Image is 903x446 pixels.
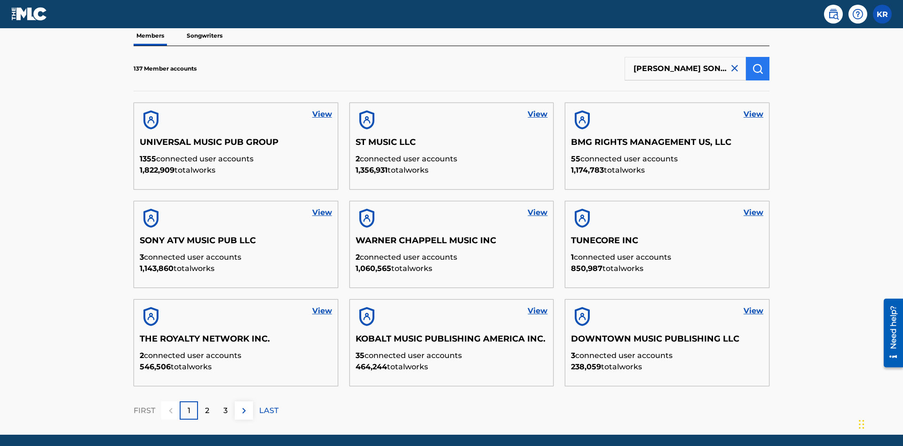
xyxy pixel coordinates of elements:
img: account [140,305,162,328]
h5: BMG RIGHTS MANAGEMENT US, LLC [571,137,763,153]
div: Drag [859,410,864,438]
img: help [852,8,863,20]
span: 2 [140,351,144,360]
p: LAST [259,405,278,416]
h5: DOWNTOWN MUSIC PUBLISHING LLC [571,334,763,350]
span: 464,244 [356,362,387,371]
h5: THE ROYALTY NETWORK INC. [140,334,332,350]
p: 1 [188,405,190,416]
img: account [571,207,594,230]
img: account [356,207,378,230]
h5: UNIVERSAL MUSIC PUB GROUP [140,137,332,153]
p: Songwriters [184,26,225,46]
p: 3 [223,405,228,416]
a: View [528,305,547,317]
p: total works [356,361,548,373]
p: total works [140,165,332,176]
p: total works [571,165,763,176]
p: connected user accounts [571,153,763,165]
a: View [312,305,332,317]
p: Members [134,26,167,46]
img: account [356,109,378,131]
img: account [571,109,594,131]
span: 1,356,931 [356,166,388,175]
p: total works [571,263,763,274]
p: connected user accounts [140,350,332,361]
img: account [571,305,594,328]
p: connected user accounts [571,350,763,361]
span: 55 [571,154,580,163]
span: 1,060,565 [356,264,391,273]
p: connected user accounts [356,252,548,263]
div: Help [848,5,867,24]
p: connected user accounts [356,350,548,361]
iframe: Chat Widget [856,401,903,446]
p: FIRST [134,405,155,416]
p: connected user accounts [356,153,548,165]
span: 238,059 [571,362,601,371]
a: View [744,305,763,317]
span: 850,987 [571,264,602,273]
p: connected user accounts [140,252,332,263]
span: 1,822,909 [140,166,174,175]
a: View [312,207,332,218]
span: 3 [140,253,144,262]
img: account [140,109,162,131]
img: account [356,305,378,328]
p: total works [140,361,332,373]
h5: SONY ATV MUSIC PUB LLC [140,235,332,252]
h5: TUNECORE INC [571,235,763,252]
h5: KOBALT MUSIC PUBLISHING AMERICA INC. [356,334,548,350]
a: View [528,109,547,120]
img: Search Works [752,63,763,74]
h5: ST MUSIC LLC [356,137,548,153]
p: total works [356,263,548,274]
img: search [828,8,839,20]
iframe: Resource Center [877,295,903,372]
span: 2 [356,253,360,262]
img: close [729,63,740,74]
input: Search Members [625,57,746,80]
span: 1355 [140,154,156,163]
a: View [744,207,763,218]
h5: WARNER CHAPPELL MUSIC INC [356,235,548,252]
p: total works [140,263,332,274]
p: total works [571,361,763,373]
div: User Menu [873,5,892,24]
p: total works [356,165,548,176]
span: 1,174,783 [571,166,604,175]
a: View [744,109,763,120]
span: 2 [356,154,360,163]
a: View [528,207,547,218]
p: connected user accounts [140,153,332,165]
p: 137 Member accounts [134,64,197,73]
span: 3 [571,351,575,360]
span: 35 [356,351,364,360]
img: MLC Logo [11,7,48,21]
p: connected user accounts [571,252,763,263]
p: 2 [205,405,209,416]
span: 1,143,860 [140,264,174,273]
a: View [312,109,332,120]
span: 1 [571,253,574,262]
a: Public Search [824,5,843,24]
img: right [238,405,250,416]
span: 546,506 [140,362,171,371]
img: account [140,207,162,230]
